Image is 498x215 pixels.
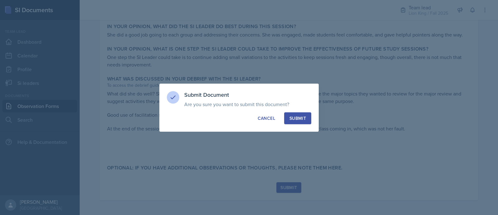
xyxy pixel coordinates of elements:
[184,101,311,107] p: Are you sure you want to submit this document?
[184,91,311,99] h3: Submit Document
[258,115,275,121] div: Cancel
[252,112,280,124] button: Cancel
[289,115,306,121] div: Submit
[284,112,311,124] button: Submit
